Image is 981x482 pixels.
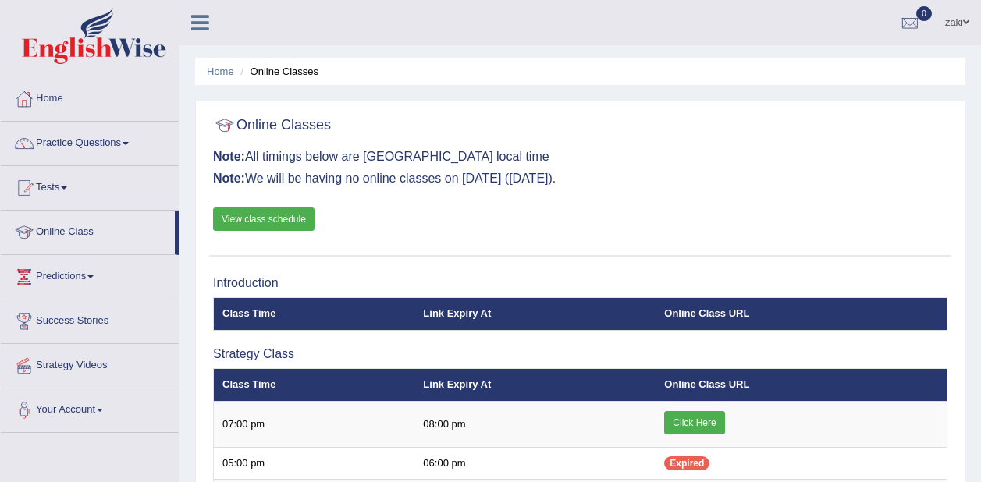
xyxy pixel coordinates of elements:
[1,122,179,161] a: Practice Questions
[1,211,175,250] a: Online Class
[214,402,415,448] td: 07:00 pm
[213,172,947,186] h3: We will be having no online classes on [DATE] ([DATE]).
[213,150,245,163] b: Note:
[1,166,179,205] a: Tests
[1,344,179,383] a: Strategy Videos
[1,299,179,338] a: Success Stories
[213,276,947,290] h3: Introduction
[414,402,656,448] td: 08:00 pm
[213,150,947,164] h3: All timings below are [GEOGRAPHIC_DATA] local time
[664,456,709,470] span: Expired
[1,388,179,427] a: Your Account
[213,172,245,185] b: Note:
[213,347,947,361] h3: Strategy Class
[414,447,656,480] td: 06:00 pm
[916,6,932,21] span: 0
[414,369,656,402] th: Link Expiry At
[656,369,947,402] th: Online Class URL
[414,298,656,331] th: Link Expiry At
[214,369,415,402] th: Class Time
[214,447,415,480] td: 05:00 pm
[664,411,724,434] a: Click Here
[207,66,234,77] a: Home
[1,255,179,294] a: Predictions
[213,207,315,231] a: View class schedule
[236,64,318,79] li: Online Classes
[214,298,415,331] th: Class Time
[213,114,331,137] h2: Online Classes
[1,77,179,116] a: Home
[656,298,947,331] th: Online Class URL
